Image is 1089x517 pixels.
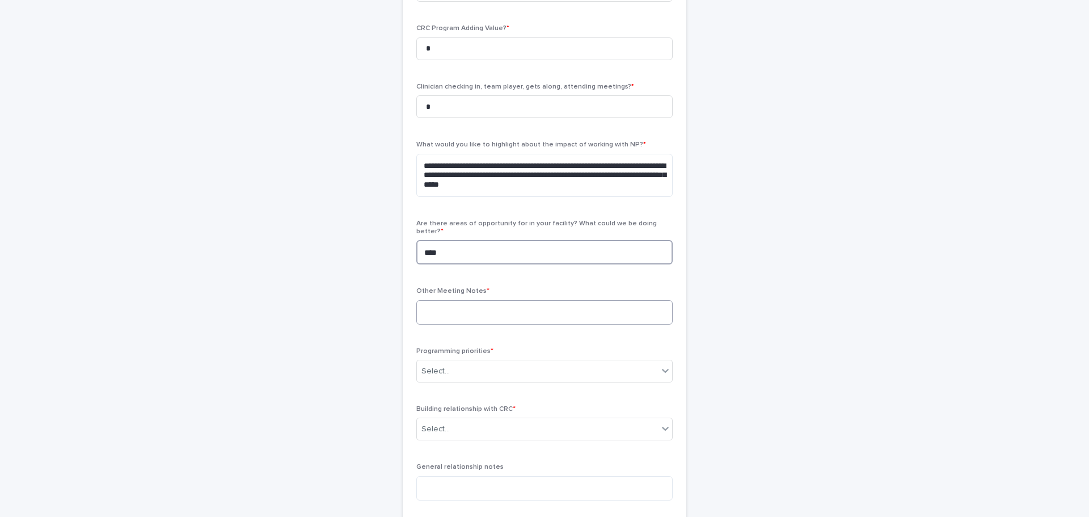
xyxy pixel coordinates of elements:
span: General relationship notes [416,464,504,470]
span: Building relationship with CRC [416,406,516,413]
div: Select... [421,423,450,435]
span: What would you like to highlight about the impact of working with NP? [416,141,646,148]
div: Select... [421,365,450,377]
span: Clinician checking in, team player, gets along, attending meetings? [416,83,634,90]
span: Other Meeting Notes [416,288,489,295]
span: Are there areas of opportunity for in your facility? What could we be doing better? [416,220,657,235]
span: Programming priorities [416,348,493,355]
span: CRC Program Adding Value? [416,25,509,32]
